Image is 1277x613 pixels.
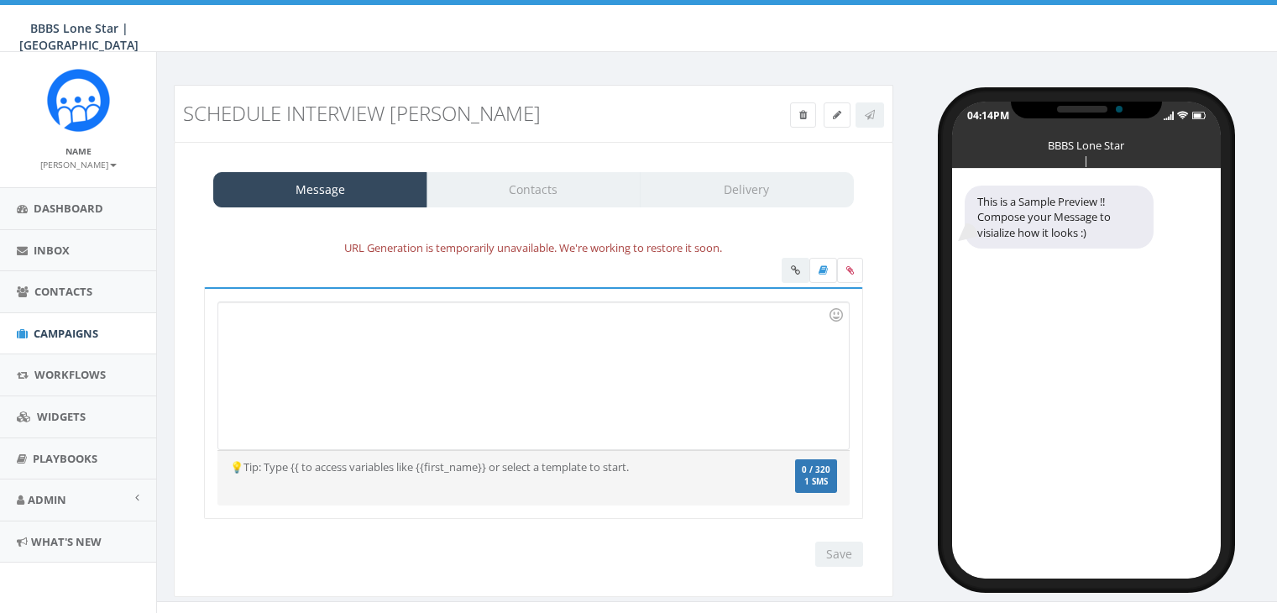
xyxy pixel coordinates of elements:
div: 04:14PM [967,108,1009,123]
div: URL Generation is temporarily unavailable. We're working to restore it soon. [191,238,876,258]
span: Admin [28,492,66,507]
span: Playbooks [33,451,97,466]
div: 💡Tip: Type {{ to access variables like {{first_name}} or select a template to start. [217,459,744,475]
div: This is a Sample Preview !! Compose your Message to visialize how it looks :) [965,186,1154,249]
span: Dashboard [34,201,103,216]
span: Edit Campaign [833,107,841,122]
div: Use the TAB key to insert emoji faster [826,305,846,325]
small: [PERSON_NAME] [40,159,117,170]
span: Contacts [34,284,92,299]
span: 0 / 320 [802,464,830,475]
span: What's New [31,534,102,549]
span: Inbox [34,243,70,258]
h3: Schedule Interview [PERSON_NAME] [183,102,702,124]
a: [PERSON_NAME] [40,156,117,171]
label: Insert Template Text [809,258,837,283]
img: Rally_Corp_Icon.png [47,69,110,132]
span: Campaigns [34,326,98,341]
span: Workflows [34,367,106,382]
span: Widgets [37,409,86,424]
span: 1 SMS [802,478,830,486]
a: Message [213,172,427,207]
span: Delete Campaign [799,107,807,122]
span: BBBS Lone Star | [GEOGRAPHIC_DATA] [19,20,139,53]
span: Attach your media [837,258,863,283]
small: Name [65,145,92,157]
div: BBBS Lone Star | [GEOGRAPHIC_DATA] [1044,138,1128,146]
